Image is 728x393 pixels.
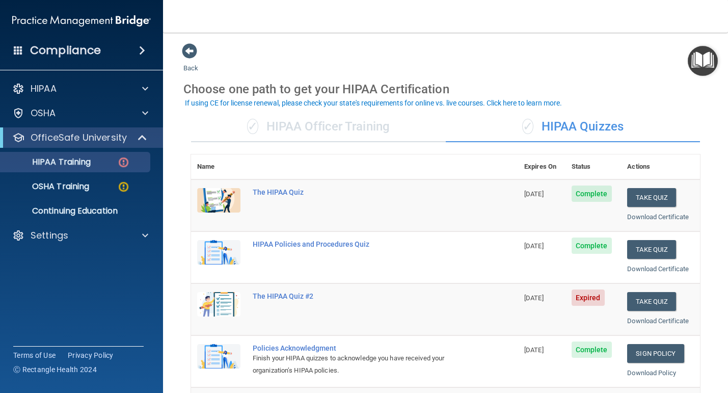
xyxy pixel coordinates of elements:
a: HIPAA [12,83,148,95]
p: OSHA [31,107,56,119]
a: OfficeSafe University [12,132,148,144]
a: Download Certificate [627,213,689,221]
button: If using CE for license renewal, please check your state's requirements for online vs. live cours... [183,98,563,108]
span: Expired [572,290,605,306]
img: warning-circle.0cc9ac19.png [117,180,130,193]
span: Complete [572,186,612,202]
a: Download Certificate [627,265,689,273]
iframe: Drift Widget Chat Controller [552,321,716,361]
button: Open Resource Center [688,46,718,76]
button: Take Quiz [627,292,676,311]
a: Back [183,52,198,72]
p: HIPAA [31,83,57,95]
span: [DATE] [524,190,544,198]
p: Settings [31,229,68,242]
th: Status [565,154,622,179]
a: Download Policy [627,369,676,377]
div: If using CE for license renewal, please check your state's requirements for online vs. live cours... [185,99,562,107]
span: Ⓒ Rectangle Health 2024 [13,364,97,375]
a: Privacy Policy [68,350,114,360]
div: Policies Acknowledgment [253,344,467,352]
div: HIPAA Officer Training [191,112,446,142]
div: The HIPAA Quiz [253,188,467,196]
p: OSHA Training [7,181,89,192]
th: Expires On [518,154,565,179]
div: Finish your HIPAA quizzes to acknowledge you have received your organization’s HIPAA policies. [253,352,467,377]
span: Complete [572,238,612,254]
div: HIPAA Quizzes [446,112,700,142]
h4: Compliance [30,43,101,58]
p: Continuing Education [7,206,146,216]
div: The HIPAA Quiz #2 [253,292,467,300]
div: Choose one path to get your HIPAA Certification [183,74,708,104]
span: ✓ [247,119,258,134]
a: Terms of Use [13,350,56,360]
button: Take Quiz [627,188,676,207]
a: Download Certificate [627,317,689,325]
a: OSHA [12,107,148,119]
p: OfficeSafe University [31,132,127,144]
span: [DATE] [524,346,544,354]
th: Actions [621,154,700,179]
img: PMB logo [12,11,151,31]
a: Settings [12,229,148,242]
img: danger-circle.6113f641.png [117,156,130,169]
p: HIPAA Training [7,157,91,167]
th: Name [191,154,247,179]
span: [DATE] [524,294,544,302]
span: [DATE] [524,242,544,250]
div: HIPAA Policies and Procedures Quiz [253,240,467,248]
span: ✓ [522,119,533,134]
button: Take Quiz [627,240,676,259]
